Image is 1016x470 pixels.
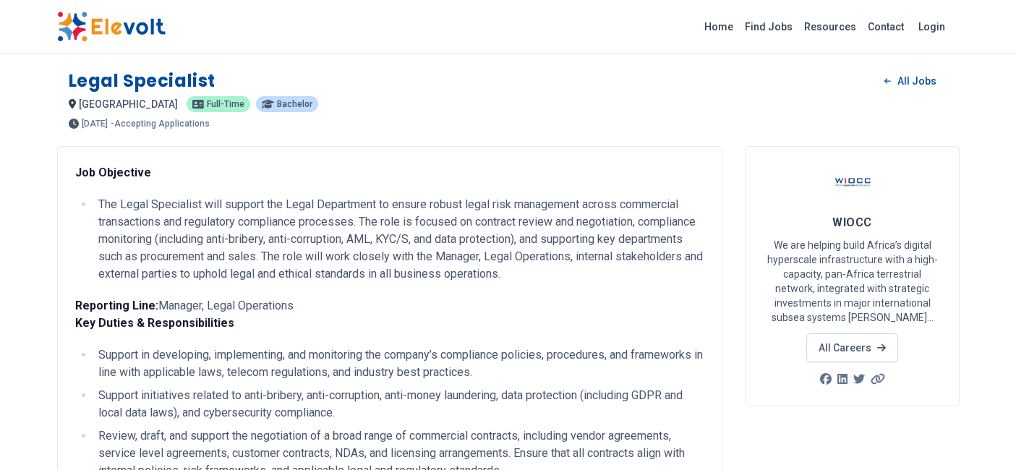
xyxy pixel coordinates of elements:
p: We are helping build Africa’s digital hyperscale infrastructure with a high-capacity, pan-Africa ... [764,238,942,325]
span: [GEOGRAPHIC_DATA] [79,98,178,110]
a: All Careers [806,333,898,362]
span: Full-time [207,100,244,108]
img: Elevolt [57,12,166,42]
li: The Legal Specialist will support the Legal Department to ensure robust legal risk management acr... [94,196,704,283]
span: [DATE] [82,119,108,128]
p: Manager, Legal Operations [75,297,704,332]
a: Login [910,12,954,41]
img: WIOCC [834,164,871,200]
a: All Jobs [873,70,947,92]
span: Bachelor [277,100,312,108]
li: Support in developing, implementing, and monitoring the company’s compliance policies, procedures... [94,346,704,381]
a: Find Jobs [739,15,798,38]
a: Home [699,15,739,38]
strong: Key Duties & Responsibilities [75,316,234,330]
span: WIOCC [832,215,871,229]
p: - Accepting Applications [111,119,210,128]
strong: Reporting Line: [75,299,158,312]
a: Resources [798,15,862,38]
h1: Legal Specialist [69,69,216,93]
li: Support initiatives related to anti-bribery, anti-corruption, anti-money laundering, data protect... [94,387,704,422]
strong: Job Objective [75,166,151,179]
a: Contact [862,15,910,38]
